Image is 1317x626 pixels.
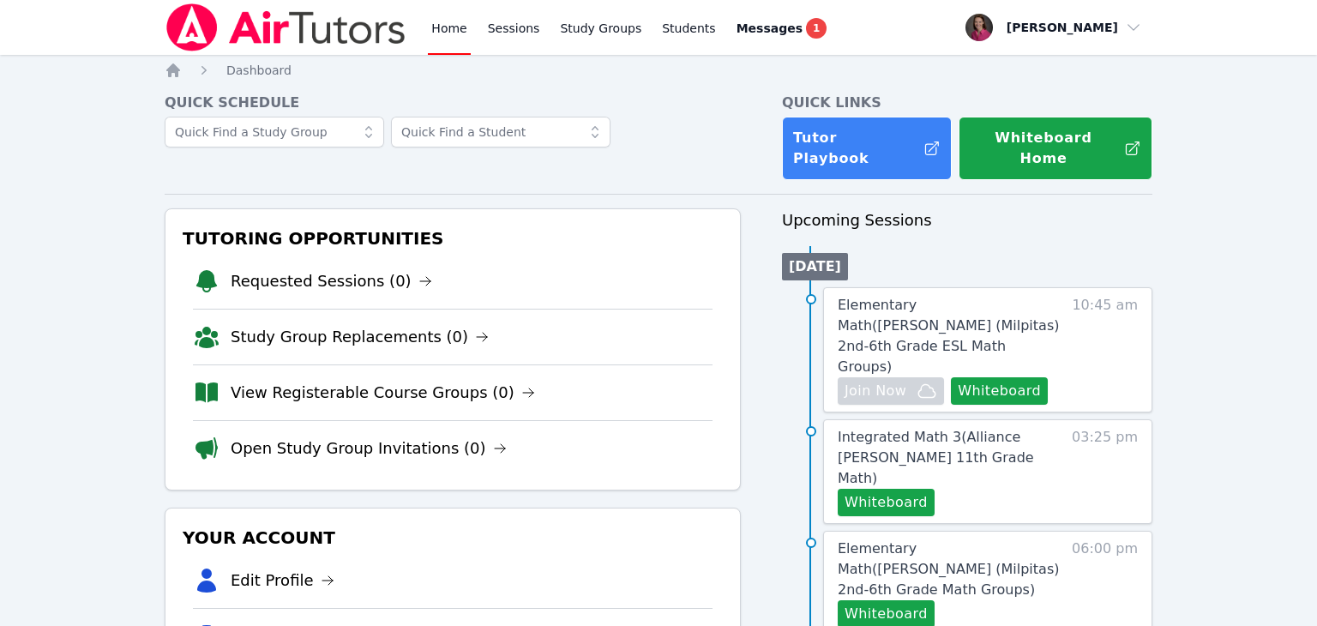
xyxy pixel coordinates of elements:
span: Integrated Math 3 ( Alliance [PERSON_NAME] 11th Grade Math ) [838,429,1034,486]
h3: Upcoming Sessions [782,208,1152,232]
h3: Tutoring Opportunities [179,223,726,254]
a: Edit Profile [231,569,334,593]
button: Whiteboard [838,489,935,516]
span: Messages [737,20,803,37]
input: Quick Find a Student [391,117,610,147]
a: Dashboard [226,62,292,79]
img: Air Tutors [165,3,407,51]
h4: Quick Links [782,93,1152,113]
button: Whiteboard Home [959,117,1152,180]
h3: Your Account [179,522,726,553]
a: Requested Sessions (0) [231,269,432,293]
nav: Breadcrumb [165,62,1152,79]
a: View Registerable Course Groups (0) [231,381,535,405]
a: Study Group Replacements (0) [231,325,489,349]
span: 1 [806,18,827,39]
span: Join Now [845,381,906,401]
span: 03:25 pm [1072,427,1138,516]
button: Whiteboard [951,377,1048,405]
span: 10:45 am [1072,295,1138,405]
span: Dashboard [226,63,292,77]
li: [DATE] [782,253,848,280]
span: Elementary Math ( [PERSON_NAME] (Milpitas) 2nd-6th Grade Math Groups ) [838,540,1059,598]
input: Quick Find a Study Group [165,117,384,147]
button: Join Now [838,377,944,405]
span: Elementary Math ( [PERSON_NAME] (Milpitas) 2nd-6th Grade ESL Math Groups ) [838,297,1059,375]
a: Tutor Playbook [782,117,952,180]
a: Elementary Math([PERSON_NAME] (Milpitas) 2nd-6th Grade ESL Math Groups) [838,295,1063,377]
h4: Quick Schedule [165,93,741,113]
a: Integrated Math 3(Alliance [PERSON_NAME] 11th Grade Math) [838,427,1063,489]
a: Open Study Group Invitations (0) [231,436,507,460]
a: Elementary Math([PERSON_NAME] (Milpitas) 2nd-6th Grade Math Groups) [838,539,1063,600]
